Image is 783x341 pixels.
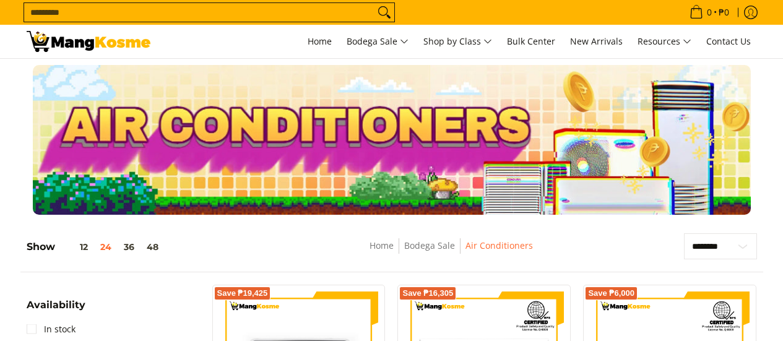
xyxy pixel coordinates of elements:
[501,25,561,58] a: Bulk Center
[55,242,94,252] button: 12
[301,25,338,58] a: Home
[417,25,498,58] a: Shop by Class
[163,25,757,58] nav: Main Menu
[27,241,165,253] h5: Show
[564,25,629,58] a: New Arrivals
[570,35,623,47] span: New Arrivals
[27,300,85,319] summary: Open
[27,300,85,310] span: Availability
[700,25,757,58] a: Contact Us
[705,8,714,17] span: 0
[686,6,733,19] span: •
[706,35,751,47] span: Contact Us
[717,8,731,17] span: ₱0
[118,242,141,252] button: 36
[404,240,455,251] a: Bodega Sale
[507,35,555,47] span: Bulk Center
[279,238,623,266] nav: Breadcrumbs
[370,240,394,251] a: Home
[374,3,394,22] button: Search
[27,319,76,339] a: In stock
[402,290,453,297] span: Save ₱16,305
[27,31,150,52] img: Bodega Sale Aircon l Mang Kosme: Home Appliances Warehouse Sale | Page 3
[340,25,415,58] a: Bodega Sale
[631,25,698,58] a: Resources
[638,34,691,50] span: Resources
[465,240,533,251] a: Air Conditioners
[308,35,332,47] span: Home
[94,242,118,252] button: 24
[423,34,492,50] span: Shop by Class
[347,34,409,50] span: Bodega Sale
[217,290,268,297] span: Save ₱19,425
[141,242,165,252] button: 48
[588,290,634,297] span: Save ₱6,000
